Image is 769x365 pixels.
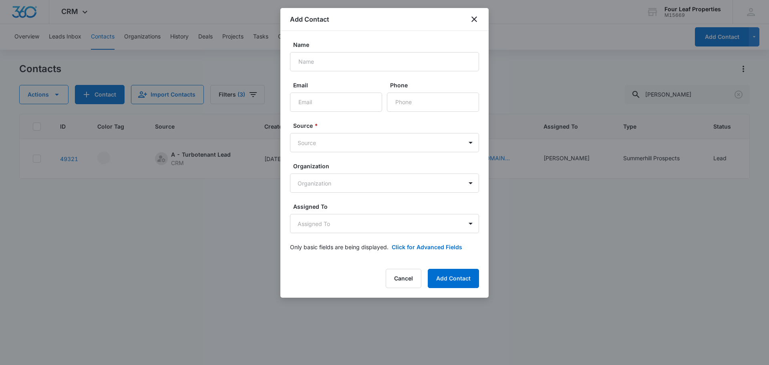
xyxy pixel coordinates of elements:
[293,121,482,130] label: Source
[293,162,482,170] label: Organization
[390,81,482,89] label: Phone
[293,40,482,49] label: Name
[290,93,382,112] input: Email
[469,14,479,24] button: close
[293,81,385,89] label: Email
[392,243,462,251] button: Click for Advanced Fields
[386,269,421,288] button: Cancel
[293,202,482,211] label: Assigned To
[387,93,479,112] input: Phone
[290,52,479,71] input: Name
[290,243,389,251] p: Only basic fields are being displayed.
[428,269,479,288] button: Add Contact
[290,14,329,24] h1: Add Contact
